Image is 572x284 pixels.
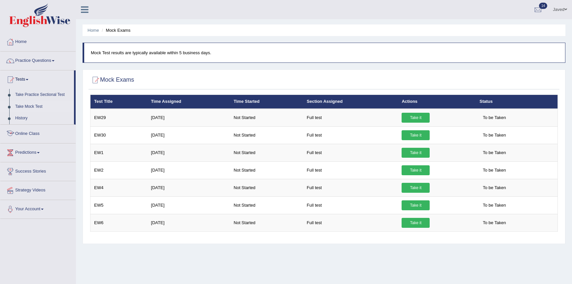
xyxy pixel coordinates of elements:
[147,95,230,109] th: Time Assigned
[402,200,430,210] a: Take it
[90,179,148,196] td: EW4
[147,196,230,214] td: [DATE]
[88,28,99,33] a: Home
[147,179,230,196] td: [DATE]
[402,148,430,158] a: Take it
[230,109,303,127] td: Not Started
[539,3,547,9] span: 14
[90,144,148,161] td: EW1
[402,218,430,228] a: Take it
[480,165,509,175] span: To be Taken
[402,183,430,193] a: Take it
[90,75,134,85] h2: Mock Exams
[0,125,76,141] a: Online Class
[480,113,509,123] span: To be Taken
[147,109,230,127] td: [DATE]
[230,179,303,196] td: Not Started
[12,101,74,113] a: Take Mock Test
[230,95,303,109] th: Time Started
[0,70,74,87] a: Tests
[303,196,398,214] td: Full test
[303,179,398,196] td: Full test
[476,95,558,109] th: Status
[402,130,430,140] a: Take it
[147,144,230,161] td: [DATE]
[303,144,398,161] td: Full test
[398,95,476,109] th: Actions
[303,109,398,127] td: Full test
[90,95,148,109] th: Test Title
[0,33,76,49] a: Home
[402,165,430,175] a: Take it
[90,109,148,127] td: EW29
[230,126,303,144] td: Not Started
[0,52,76,68] a: Practice Questions
[303,161,398,179] td: Full test
[0,200,76,217] a: Your Account
[90,196,148,214] td: EW5
[402,113,430,123] a: Take it
[100,27,130,33] li: Mock Exams
[230,196,303,214] td: Not Started
[12,89,74,101] a: Take Practice Sectional Test
[480,200,509,210] span: To be Taken
[0,181,76,198] a: Strategy Videos
[90,126,148,144] td: EW30
[147,126,230,144] td: [DATE]
[303,214,398,231] td: Full test
[230,144,303,161] td: Not Started
[12,112,74,124] a: History
[0,143,76,160] a: Predictions
[480,218,509,228] span: To be Taken
[230,161,303,179] td: Not Started
[480,148,509,158] span: To be Taken
[303,126,398,144] td: Full test
[147,214,230,231] td: [DATE]
[230,214,303,231] td: Not Started
[90,161,148,179] td: EW2
[303,95,398,109] th: Section Assigned
[90,214,148,231] td: EW6
[480,183,509,193] span: To be Taken
[147,161,230,179] td: [DATE]
[480,130,509,140] span: To be Taken
[0,162,76,179] a: Success Stories
[91,50,558,56] p: Mock Test results are typically available within 5 business days.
